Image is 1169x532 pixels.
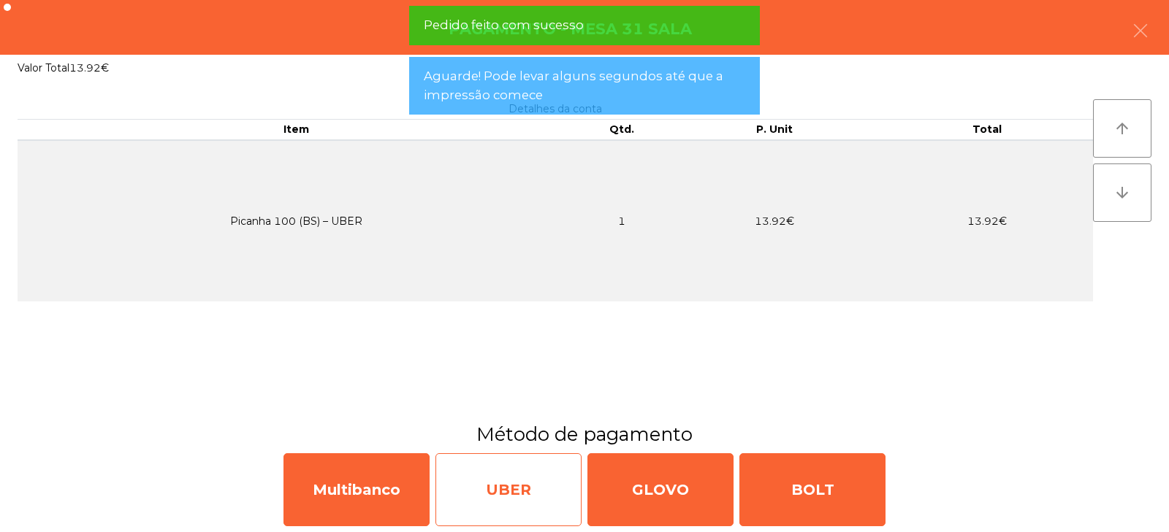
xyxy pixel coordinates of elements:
i: arrow_downward [1113,184,1131,201]
div: Multibanco [283,453,430,526]
h3: Método de pagamento [11,421,1158,447]
th: P. Unit [669,120,881,140]
span: 13.92€ [69,61,109,74]
div: UBER [435,453,582,526]
span: Aguarde! Pode levar alguns segundos até que a impressão comece [424,67,745,104]
div: BOLT [739,453,886,526]
button: arrow_upward [1093,99,1151,158]
div: GLOVO [587,453,734,526]
td: 13.92€ [669,140,881,301]
button: arrow_downward [1093,163,1151,222]
td: Picanha 100 (BS) – UBER [18,140,576,301]
td: 1 [576,140,669,301]
th: Item [18,120,576,140]
span: Pedido feito com sucesso [424,16,584,34]
th: Qtd. [576,120,669,140]
td: 13.92€ [880,140,1093,301]
th: Total [880,120,1093,140]
i: arrow_upward [1113,120,1131,137]
span: Valor Total [18,61,69,74]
